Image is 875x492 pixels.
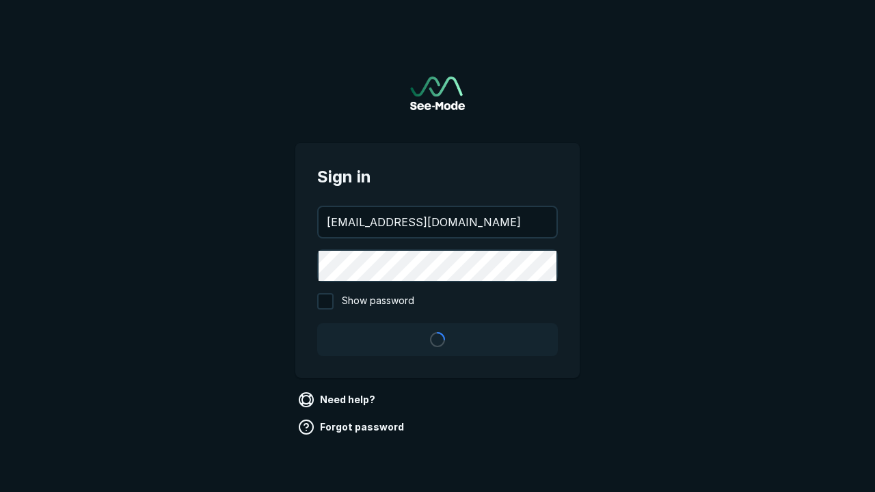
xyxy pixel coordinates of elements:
span: Sign in [317,165,558,189]
a: Go to sign in [410,77,465,110]
input: your@email.com [319,207,556,237]
img: See-Mode Logo [410,77,465,110]
span: Show password [342,293,414,310]
a: Need help? [295,389,381,411]
a: Forgot password [295,416,409,438]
